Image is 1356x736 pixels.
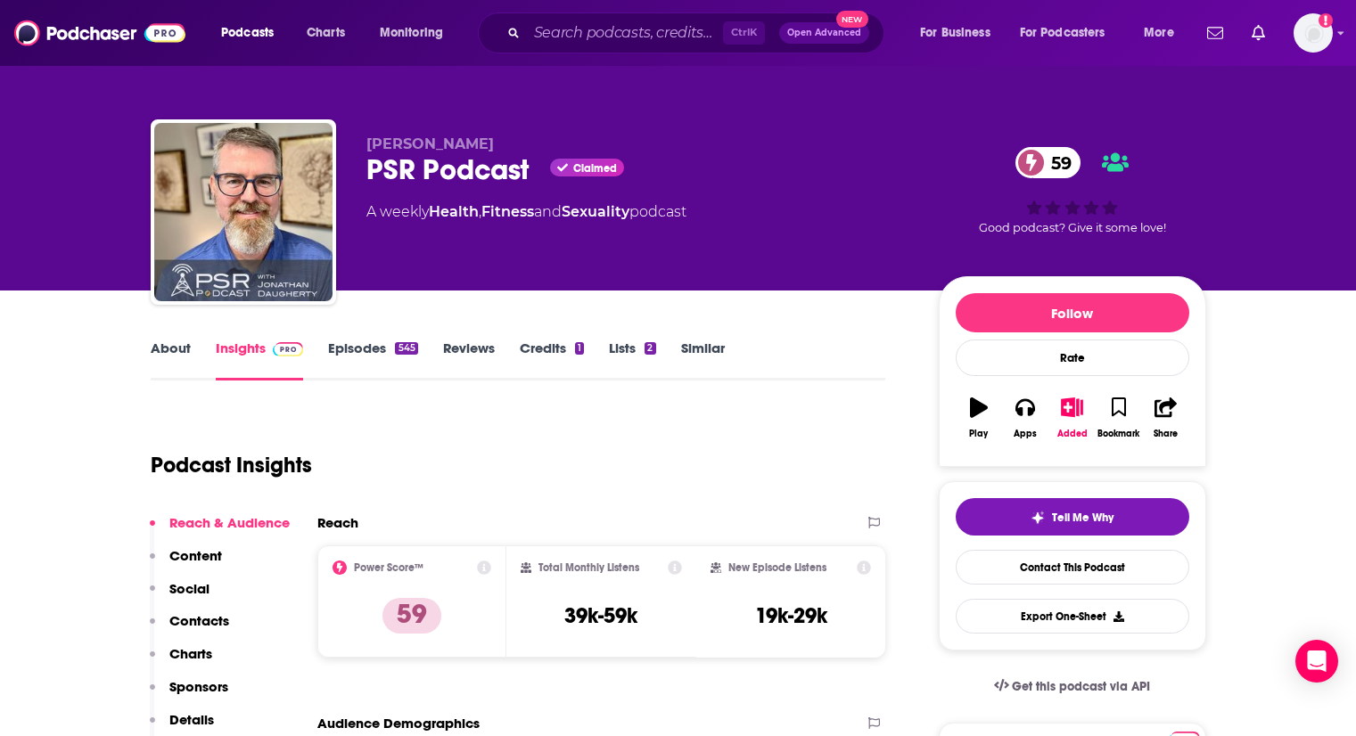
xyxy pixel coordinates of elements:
[538,561,639,574] h2: Total Monthly Listens
[1294,13,1333,53] span: Logged in as Lydia_Gustafson
[1144,20,1174,45] span: More
[573,164,617,173] span: Claimed
[169,711,214,728] p: Details
[317,715,480,732] h2: Audience Demographics
[1008,19,1131,47] button: open menu
[367,19,466,47] button: open menu
[779,22,869,44] button: Open AdvancedNew
[980,665,1165,708] a: Get this podcast via API
[1319,13,1333,28] svg: Add a profile image
[1031,511,1045,525] img: tell me why sparkle
[150,678,228,711] button: Sponsors
[723,21,765,45] span: Ctrl K
[150,547,222,580] button: Content
[908,19,1013,47] button: open menu
[328,339,417,380] a: Episodes545
[1131,19,1196,47] button: open menu
[395,342,417,355] div: 545
[154,123,333,301] img: PSR Podcast
[1245,18,1272,48] a: Show notifications dropdown
[956,550,1189,585] a: Contact This Podcast
[443,339,495,380] a: Reviews
[979,221,1166,234] span: Good podcast? Give it some love!
[1015,147,1081,178] a: 59
[169,514,290,531] p: Reach & Audience
[1295,640,1338,683] div: Open Intercom Messenger
[150,580,210,613] button: Social
[1014,429,1037,439] div: Apps
[956,386,1002,450] button: Play
[1294,13,1333,53] img: User Profile
[787,29,861,37] span: Open Advanced
[169,612,229,629] p: Contacts
[1154,429,1178,439] div: Share
[150,612,229,645] button: Contacts
[1057,429,1088,439] div: Added
[382,598,441,634] p: 59
[939,135,1206,246] div: 59Good podcast? Give it some love!
[836,11,868,28] span: New
[481,203,534,220] a: Fitness
[956,293,1189,332] button: Follow
[1294,13,1333,53] button: Show profile menu
[534,203,562,220] span: and
[562,203,629,220] a: Sexuality
[1033,147,1081,178] span: 59
[150,645,212,678] button: Charts
[755,602,827,629] h3: 19k-29k
[354,561,423,574] h2: Power Score™
[317,514,358,531] h2: Reach
[728,561,826,574] h2: New Episode Listens
[169,678,228,695] p: Sponsors
[520,339,584,380] a: Credits1
[209,19,297,47] button: open menu
[366,201,686,223] div: A weekly podcast
[1048,386,1095,450] button: Added
[956,339,1189,376] div: Rate
[681,339,725,380] a: Similar
[273,342,304,356] img: Podchaser Pro
[150,514,290,547] button: Reach & Audience
[920,20,990,45] span: For Business
[564,602,637,629] h3: 39k-59k
[1052,511,1114,525] span: Tell Me Why
[527,19,723,47] input: Search podcasts, credits, & more...
[221,20,274,45] span: Podcasts
[151,452,312,478] h1: Podcast Insights
[366,135,494,152] span: [PERSON_NAME]
[216,339,304,380] a: InsightsPodchaser Pro
[169,645,212,662] p: Charts
[151,339,191,380] a: About
[645,342,655,355] div: 2
[429,203,479,220] a: Health
[1012,679,1150,694] span: Get this podcast via API
[1096,386,1142,450] button: Bookmark
[609,339,655,380] a: Lists2
[479,203,481,220] span: ,
[380,20,443,45] span: Monitoring
[1020,20,1105,45] span: For Podcasters
[495,12,901,53] div: Search podcasts, credits, & more...
[1200,18,1230,48] a: Show notifications dropdown
[1097,429,1139,439] div: Bookmark
[169,580,210,597] p: Social
[14,16,185,50] img: Podchaser - Follow, Share and Rate Podcasts
[1002,386,1048,450] button: Apps
[956,599,1189,634] button: Export One-Sheet
[1142,386,1188,450] button: Share
[969,429,988,439] div: Play
[956,498,1189,536] button: tell me why sparkleTell Me Why
[295,19,356,47] a: Charts
[169,547,222,564] p: Content
[307,20,345,45] span: Charts
[575,342,584,355] div: 1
